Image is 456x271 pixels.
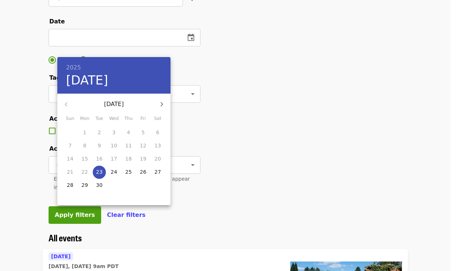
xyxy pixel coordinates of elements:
[64,179,77,192] button: 28
[93,179,106,192] button: 30
[66,63,81,73] button: 2025
[122,166,135,179] button: 25
[81,181,88,189] p: 29
[66,73,108,88] button: [DATE]
[96,168,103,176] p: 23
[111,168,117,176] p: 24
[137,115,150,123] span: Fri
[78,115,91,123] span: Mon
[122,115,135,123] span: Thu
[107,166,120,179] button: 24
[67,181,73,189] p: 28
[137,166,150,179] button: 26
[125,168,132,176] p: 25
[151,115,164,123] span: Sat
[75,100,153,109] p: [DATE]
[93,166,106,179] button: 23
[64,115,77,123] span: Sun
[140,168,146,176] p: 26
[154,168,161,176] p: 27
[93,115,106,123] span: Tue
[107,115,120,123] span: Wed
[96,181,103,189] p: 30
[151,166,164,179] button: 27
[78,179,91,192] button: 29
